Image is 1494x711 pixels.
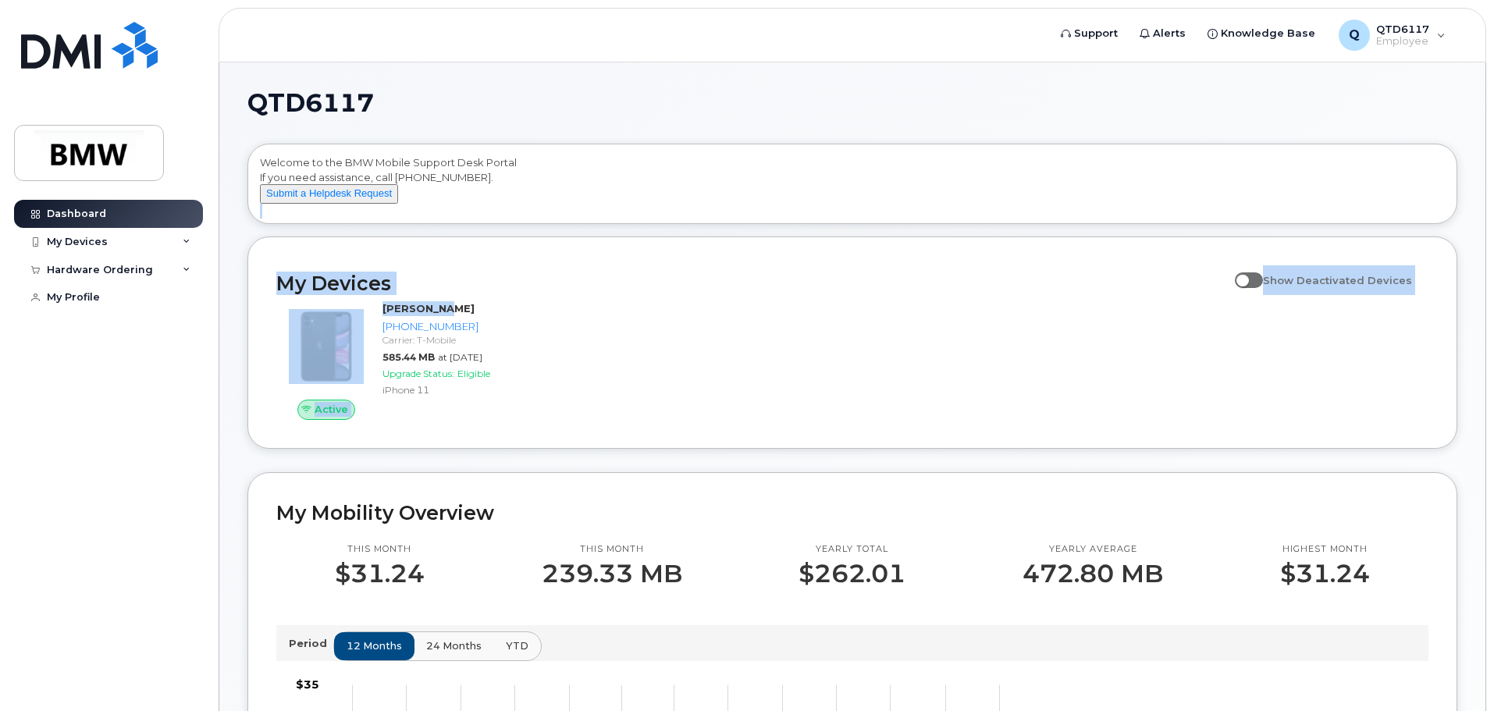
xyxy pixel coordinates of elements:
span: at [DATE] [438,351,482,363]
span: Upgrade Status: [382,368,454,379]
div: [PHONE_NUMBER] [382,319,544,334]
span: 24 months [426,638,482,653]
p: This month [335,543,425,556]
p: 239.33 MB [542,560,682,588]
span: Show Deactivated Devices [1263,274,1412,286]
h2: My Mobility Overview [276,501,1428,524]
a: Active[PERSON_NAME][PHONE_NUMBER]Carrier: T-Mobile585.44 MBat [DATE]Upgrade Status:EligibleiPhone 11 [276,301,550,420]
span: YTD [506,638,528,653]
span: Eligible [457,368,490,379]
p: Highest month [1280,543,1370,556]
p: Yearly total [799,543,905,556]
p: This month [542,543,682,556]
p: $262.01 [799,560,905,588]
div: Carrier: T-Mobile [382,333,544,347]
div: Welcome to the BMW Mobile Support Desk Portal If you need assistance, call [PHONE_NUMBER]. [260,155,1445,218]
span: Active [315,402,348,417]
p: $31.24 [335,560,425,588]
p: 472.80 MB [1023,560,1163,588]
h2: My Devices [276,272,1227,295]
span: 585.44 MB [382,351,435,363]
a: Submit a Helpdesk Request [260,187,398,199]
input: Show Deactivated Devices [1235,265,1247,278]
p: $31.24 [1280,560,1370,588]
strong: [PERSON_NAME] [382,302,475,315]
p: Yearly average [1023,543,1163,556]
p: Period [289,636,333,651]
div: iPhone 11 [382,383,544,396]
iframe: Messenger Launcher [1426,643,1482,699]
span: QTD6117 [247,91,374,115]
tspan: $35 [296,677,319,691]
button: Submit a Helpdesk Request [260,184,398,204]
img: iPhone_11.jpg [289,309,364,384]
